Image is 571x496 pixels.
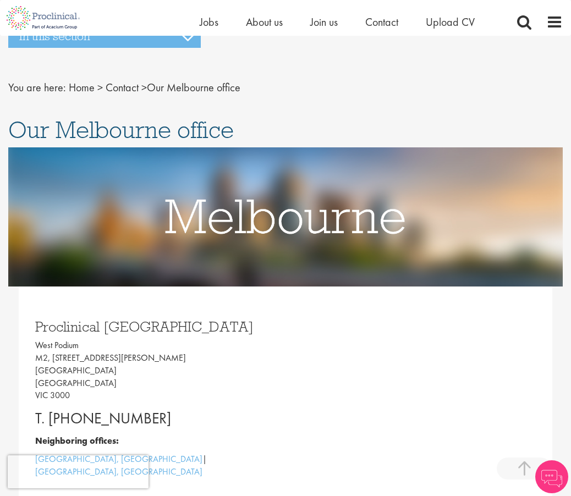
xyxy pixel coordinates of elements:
[35,453,277,478] p: |
[35,339,277,402] p: West Podium M2, [STREET_ADDRESS][PERSON_NAME] [GEOGRAPHIC_DATA] [GEOGRAPHIC_DATA] VIC 3000
[35,453,202,465] a: [GEOGRAPHIC_DATA], [GEOGRAPHIC_DATA]
[8,80,66,95] span: You are here:
[8,115,234,145] span: Our Melbourne office
[35,435,119,447] b: Neighboring offices:
[535,460,568,493] img: Chatbot
[246,15,283,29] a: About us
[69,80,240,95] span: Our Melbourne office
[69,80,95,95] a: breadcrumb link to Home
[35,319,277,334] h3: Proclinical [GEOGRAPHIC_DATA]
[8,25,201,48] h3: In this section
[106,80,139,95] a: breadcrumb link to Contact
[200,15,218,29] a: Jobs
[35,407,277,429] p: T. [PHONE_NUMBER]
[310,15,338,29] a: Join us
[426,15,475,29] a: Upload CV
[141,80,147,95] span: >
[97,80,103,95] span: >
[8,455,149,488] iframe: reCAPTCHA
[365,15,398,29] a: Contact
